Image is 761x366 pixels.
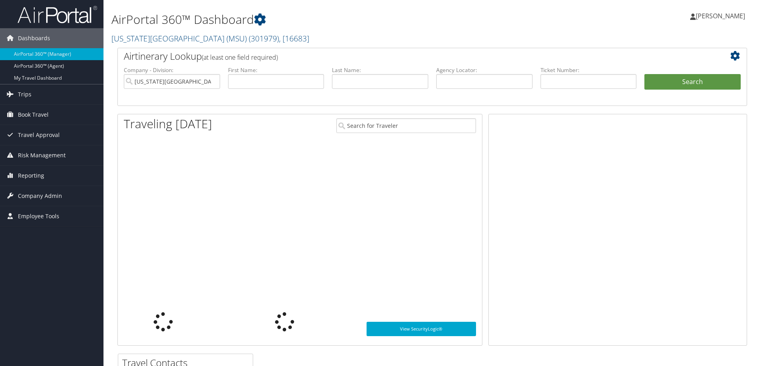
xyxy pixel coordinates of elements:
[332,66,428,74] label: Last Name:
[690,4,753,28] a: [PERSON_NAME]
[279,33,309,44] span: , [ 16683 ]
[124,49,688,63] h2: Airtinerary Lookup
[541,66,637,74] label: Ticket Number:
[124,115,212,132] h1: Traveling [DATE]
[18,105,49,125] span: Book Travel
[18,84,31,104] span: Trips
[436,66,533,74] label: Agency Locator:
[696,12,745,20] span: [PERSON_NAME]
[124,66,220,74] label: Company - Division:
[18,28,50,48] span: Dashboards
[228,66,324,74] label: First Name:
[111,33,309,44] a: [US_STATE][GEOGRAPHIC_DATA] (MSU)
[644,74,741,90] button: Search
[18,206,59,226] span: Employee Tools
[18,186,62,206] span: Company Admin
[336,118,476,133] input: Search for Traveler
[18,166,44,186] span: Reporting
[367,322,476,336] a: View SecurityLogic®
[249,33,279,44] span: ( 301979 )
[202,53,278,62] span: (at least one field required)
[18,125,60,145] span: Travel Approval
[18,5,97,24] img: airportal-logo.png
[111,11,539,28] h1: AirPortal 360™ Dashboard
[18,145,66,165] span: Risk Management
